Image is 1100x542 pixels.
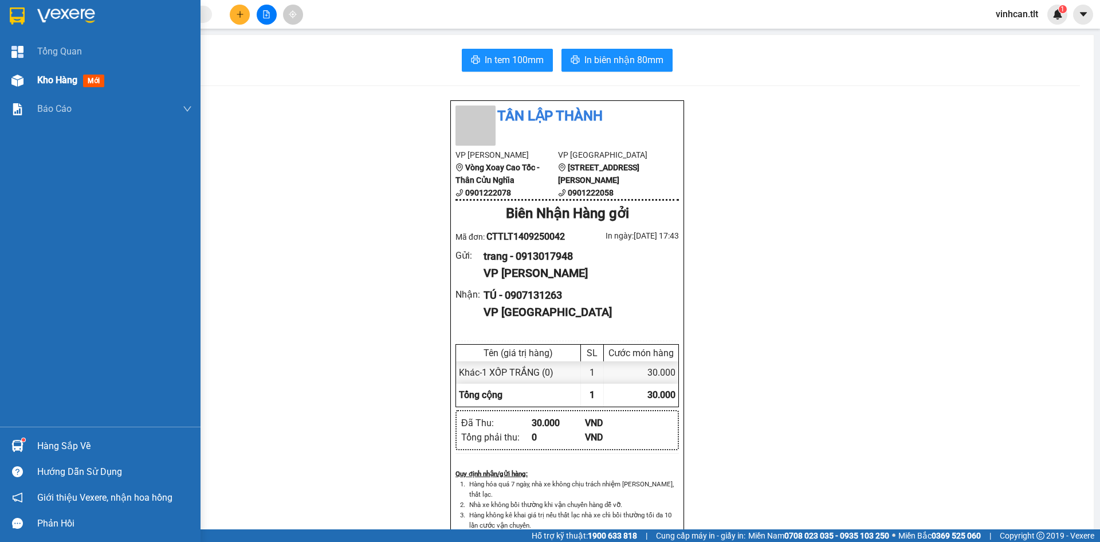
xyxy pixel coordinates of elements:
[455,149,558,161] li: VP [PERSON_NAME]
[37,102,72,116] span: Báo cáo
[37,44,82,59] span: Tổng Quan
[584,348,600,358] div: SL
[83,75,104,87] span: mới
[987,7,1047,21] span: vinhcan.tlt
[236,10,244,18] span: plus
[558,163,639,185] b: [STREET_ADDRESS][PERSON_NAME]
[455,203,679,225] div: Biên Nhận Hàng gởi
[459,367,553,378] span: Khác - 1 XỐP TRẮNG (0)
[532,529,637,542] span: Hỗ trợ kỹ thuật:
[607,348,675,358] div: Cước món hàng
[37,515,192,532] div: Phản hồi
[462,49,553,72] button: printerIn tem 100mm
[455,189,463,197] span: phone
[53,54,209,75] text: CTTLT1409250042
[12,518,23,529] span: message
[262,10,270,18] span: file-add
[455,229,567,244] div: Mã đơn:
[532,430,585,444] div: 0
[11,75,23,87] img: warehouse-icon
[455,106,679,127] li: Tân Lập Thành
[585,430,638,444] div: VND
[748,529,889,542] span: Miền Nam
[455,469,679,479] div: Quy định nhận/gửi hàng :
[647,389,675,400] span: 30.000
[461,416,532,430] div: Đã Thu :
[590,389,595,400] span: 1
[484,264,670,282] div: VP [PERSON_NAME]
[588,531,637,540] strong: 1900 633 818
[784,531,889,540] strong: 0708 023 035 - 0935 103 250
[183,104,192,114] span: down
[485,53,544,67] span: In tem 100mm
[257,5,277,25] button: file-add
[1036,532,1044,540] span: copyright
[484,303,670,321] div: VP [GEOGRAPHIC_DATA]
[568,188,614,197] b: 0901222058
[558,149,661,161] li: VP [GEOGRAPHIC_DATA]
[1059,5,1067,13] sup: 1
[11,46,23,58] img: dashboard-icon
[1073,5,1093,25] button: caret-down
[455,287,484,302] div: Nhận :
[558,163,566,171] span: environment
[646,529,647,542] span: |
[37,75,77,85] span: Kho hàng
[567,229,679,242] div: In ngày: [DATE] 17:43
[561,49,673,72] button: printerIn biên nhận 80mm
[467,500,679,510] li: Nhà xe không bồi thường khi vận chuyển hàng dễ vỡ.
[12,492,23,503] span: notification
[37,438,192,455] div: Hàng sắp về
[465,188,511,197] b: 0901222078
[581,361,604,384] div: 1
[656,529,745,542] span: Cung cấp máy in - giấy in:
[471,55,480,66] span: printer
[11,440,23,452] img: warehouse-icon
[584,53,663,67] span: In biên nhận 80mm
[12,466,23,477] span: question-circle
[455,248,484,263] div: Gửi :
[10,7,25,25] img: logo-vxr
[585,416,638,430] div: VND
[37,490,172,505] span: Giới thiệu Vexere, nhận hoa hồng
[455,163,540,185] b: Vòng Xoay Cao Tốc - Thân Cửu Nghĩa
[461,430,532,444] div: Tổng phải thu :
[283,5,303,25] button: aim
[571,55,580,66] span: printer
[11,103,23,115] img: solution-icon
[6,82,255,112] div: [PERSON_NAME]
[467,479,679,500] li: Hàng hóa quá 7 ngày, nhà xe không chịu trách nhiệm [PERSON_NAME], thất lạc.
[486,231,565,242] span: CTTLT1409250042
[558,189,566,197] span: phone
[1078,9,1089,20] span: caret-down
[604,361,678,384] div: 30.000
[898,529,981,542] span: Miền Bắc
[892,533,895,538] span: ⚪️
[459,389,502,400] span: Tổng cộng
[989,529,991,542] span: |
[22,438,25,442] sup: 1
[1052,9,1063,20] img: icon-new-feature
[37,463,192,481] div: Hướng dẫn sử dụng
[484,287,670,303] div: TÚ - 0907131263
[230,5,250,25] button: plus
[484,248,670,264] div: trang - 0913017948
[532,416,585,430] div: 30.000
[467,510,679,531] li: Hàng không kê khai giá trị nếu thất lạc nhà xe chỉ bồi thường tối đa 10 lần cước vận chuyển.
[459,348,577,358] div: Tên (giá trị hàng)
[932,531,981,540] strong: 0369 525 060
[455,163,463,171] span: environment
[1060,5,1064,13] span: 1
[289,10,297,18] span: aim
